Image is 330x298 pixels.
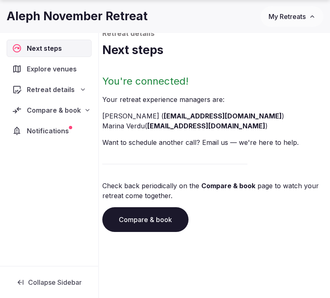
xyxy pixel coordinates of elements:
a: Next steps [7,40,92,57]
span: Retreat details [27,85,75,95]
span: Next steps [27,43,65,53]
button: My Retreats [261,6,323,27]
a: [EMAIL_ADDRESS][DOMAIN_NAME] [164,112,282,120]
a: [EMAIL_ADDRESS][DOMAIN_NAME] [147,122,265,130]
h2: You're connected! [102,75,327,88]
p: Check back periodically on the page to watch your retreat come together. [102,181,327,201]
li: Marina Verdu ( ) [102,121,327,131]
span: Notifications [27,126,72,136]
span: Compare & book [27,105,81,115]
li: [PERSON_NAME] ( ) [102,111,327,121]
span: Collapse Sidebar [28,278,82,286]
p: Your retreat experience manager s are : [102,95,327,104]
a: Compare & book [102,207,189,232]
button: Collapse Sidebar [7,273,92,291]
span: Explore venues [27,64,80,74]
p: Want to schedule another call? Email us — we're here to help. [102,137,327,147]
p: Retreat details [102,29,327,39]
a: Compare & book [201,182,255,190]
h1: Next steps [102,42,327,58]
a: Notifications [7,122,92,140]
a: Explore venues [7,60,92,78]
span: My Retreats [269,12,306,21]
h1: Aleph November Retreat [7,8,148,24]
